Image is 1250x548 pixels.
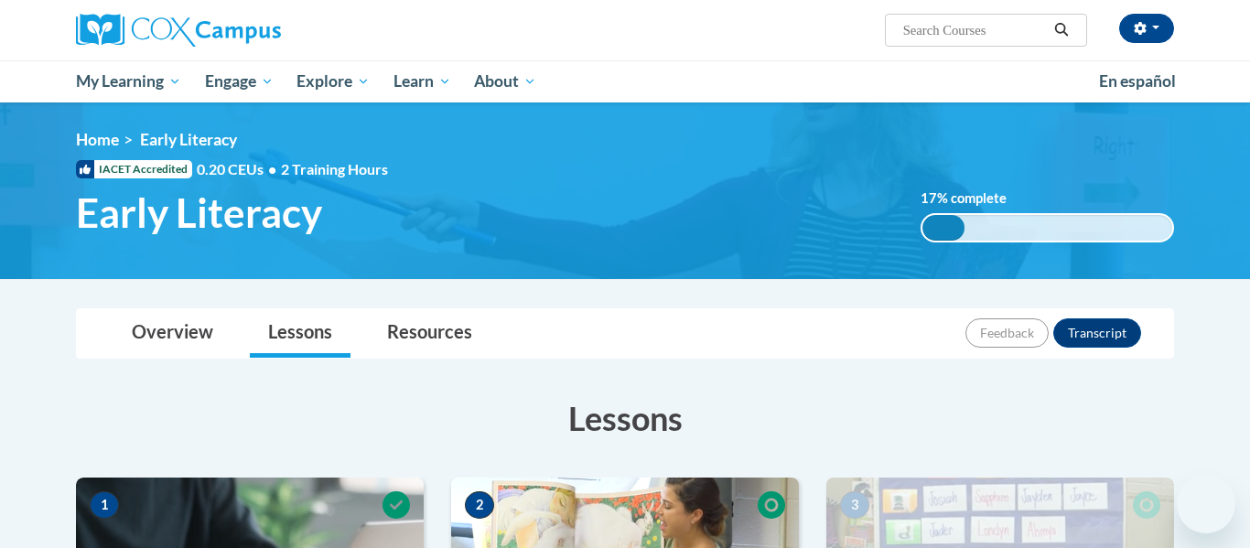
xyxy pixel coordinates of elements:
span: Explore [296,70,370,92]
a: Cox Campus [76,14,424,47]
span: En español [1099,71,1176,91]
span: • [268,160,276,177]
span: 17 [921,190,937,206]
label: % complete [921,188,1026,209]
a: Learn [382,60,463,102]
span: 1 [90,491,119,519]
span: Learn [393,70,451,92]
button: Transcript [1053,318,1141,348]
a: Engage [193,60,286,102]
span: 3 [840,491,869,519]
span: Early Literacy [76,188,322,237]
a: Explore [285,60,382,102]
button: Feedback [965,318,1049,348]
a: My Learning [64,60,193,102]
a: Resources [369,309,490,358]
a: About [463,60,549,102]
img: Cox Campus [76,14,281,47]
a: Lessons [250,309,350,358]
span: Early Literacy [140,130,237,149]
span: Engage [205,70,274,92]
a: Overview [113,309,232,358]
a: En español [1087,62,1188,101]
input: Search Courses [901,19,1048,41]
span: IACET Accredited [76,160,192,178]
span: My Learning [76,70,181,92]
span: 2 Training Hours [281,160,388,177]
div: 17% [922,215,964,241]
iframe: Button to launch messaging window [1177,475,1235,533]
span: 0.20 CEUs [197,159,281,179]
button: Account Settings [1119,14,1174,43]
span: 2 [465,491,494,519]
span: About [474,70,536,92]
h3: Lessons [76,395,1174,441]
button: Search [1048,19,1075,41]
a: Home [76,130,119,149]
div: Main menu [48,60,1202,102]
